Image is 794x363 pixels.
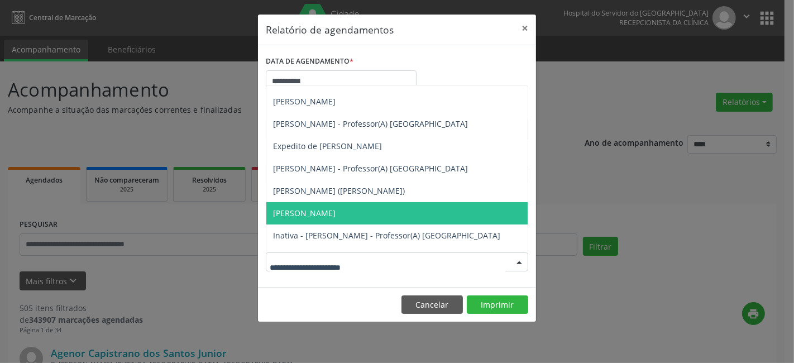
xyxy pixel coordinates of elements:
[273,141,382,151] span: Expedito de [PERSON_NAME]
[273,208,336,218] span: [PERSON_NAME]
[401,295,463,314] button: Cancelar
[266,22,394,37] h5: Relatório de agendamentos
[273,163,468,174] span: [PERSON_NAME] - Professor(A) [GEOGRAPHIC_DATA]
[273,230,500,241] span: Inativa - [PERSON_NAME] - Professor(A) [GEOGRAPHIC_DATA]
[273,96,336,107] span: [PERSON_NAME]
[266,53,353,70] label: DATA DE AGENDAMENTO
[514,15,536,42] button: Close
[273,118,468,129] span: [PERSON_NAME] - Professor(A) [GEOGRAPHIC_DATA]
[273,185,405,196] span: [PERSON_NAME] ([PERSON_NAME])
[467,295,528,314] button: Imprimir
